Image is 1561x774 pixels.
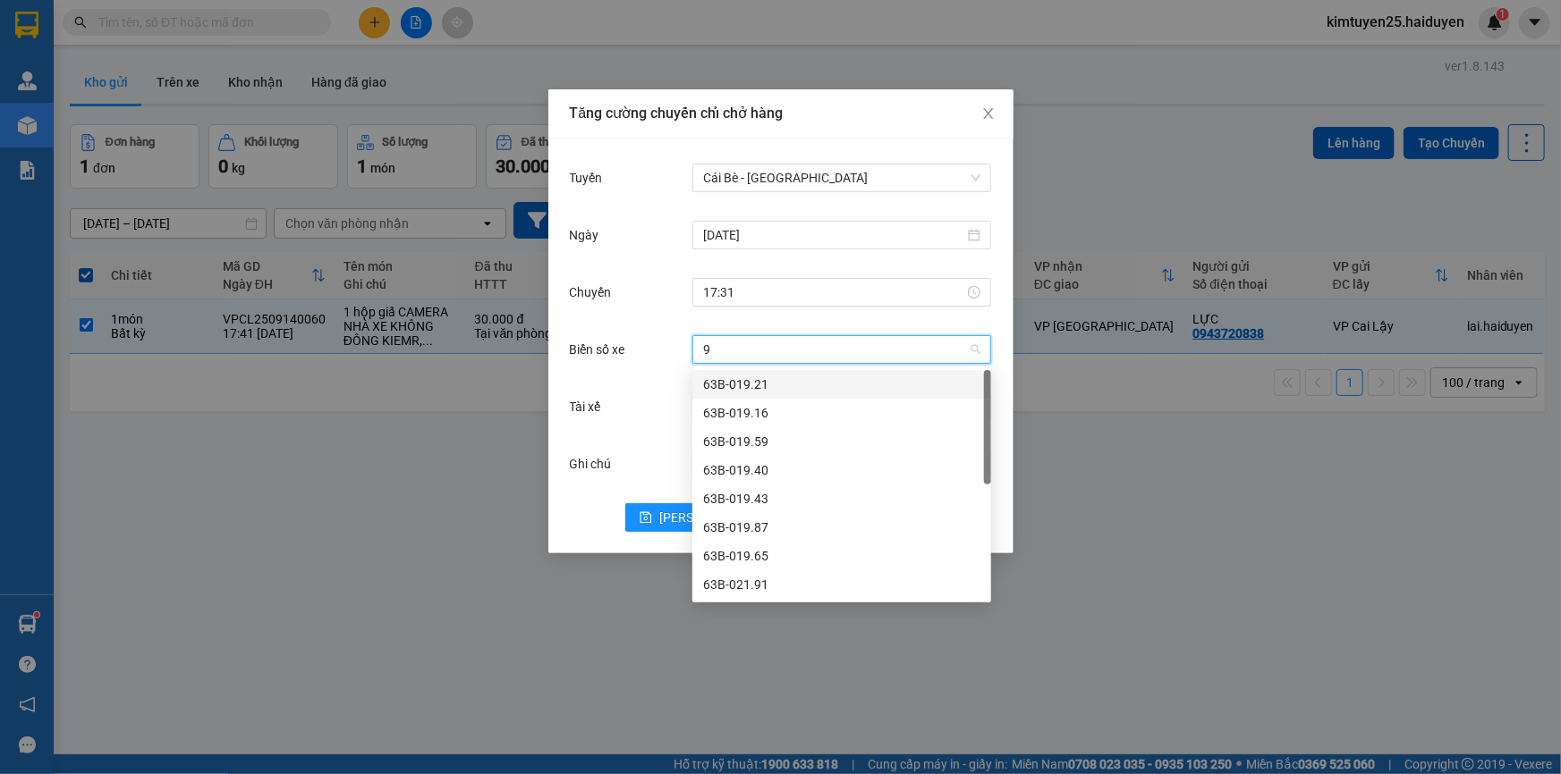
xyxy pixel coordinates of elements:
[703,403,980,423] div: 63B-019.16
[570,171,612,185] label: Tuyến
[703,336,968,363] input: Biển số xe
[703,164,980,191] span: Cái Bè - Sài Gòn
[981,106,996,121] span: close
[640,511,652,526] span: save
[692,570,991,599] div: 63B-021.91
[570,400,610,414] label: Tài xế
[570,228,608,242] label: Ngày
[703,546,980,566] div: 63B-019.65
[570,457,621,471] label: Ghi chú
[703,460,980,480] div: 63B-019.40
[703,517,980,537] div: 63B-019.87
[659,508,755,527] span: [PERSON_NAME]
[703,575,980,594] div: 63B-021.91
[963,89,1014,139] button: Close
[703,282,964,302] input: Chuyến
[692,484,991,513] div: 63B-019.43
[703,225,964,245] input: Ngày
[692,399,991,427] div: 63B-019.16
[692,427,991,456] div: 63B-019.59
[570,285,621,299] label: Chuyến
[570,342,634,357] label: Biển số xe
[692,456,991,484] div: 63B-019.40
[570,104,992,123] div: Tăng cường chuyến chỉ chở hàng
[692,513,991,542] div: 63B-019.87
[692,542,991,570] div: 63B-019.65
[703,374,980,394] div: 63B-019.21
[703,432,980,451] div: 63B-019.59
[692,370,991,399] div: 63B-019.21
[625,503,769,532] button: save[PERSON_NAME]
[703,489,980,509] div: 63B-019.43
